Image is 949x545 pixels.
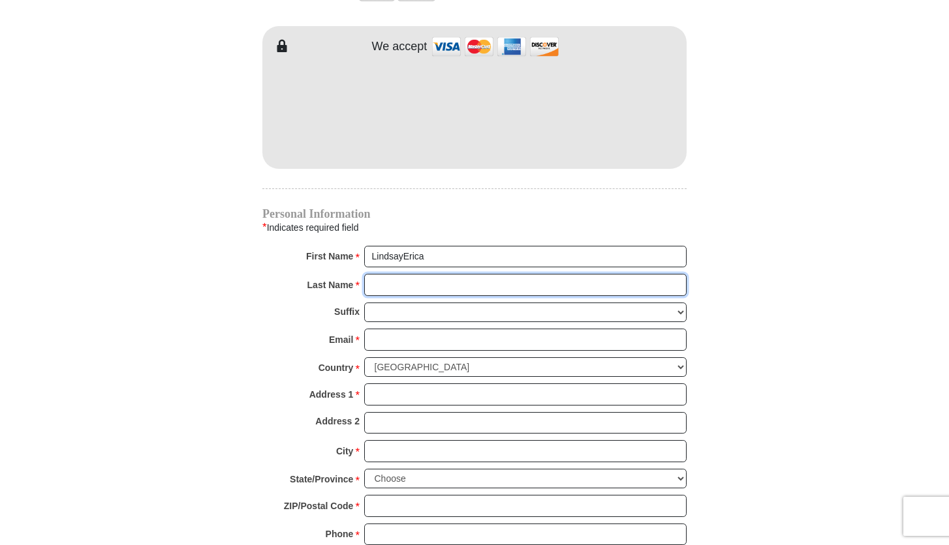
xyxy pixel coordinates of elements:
[430,33,561,61] img: credit cards accepted
[319,359,354,377] strong: Country
[306,247,353,265] strong: First Name
[329,331,353,349] strong: Email
[309,385,354,404] strong: Address 1
[262,209,687,219] h4: Personal Information
[326,525,354,543] strong: Phone
[290,470,353,488] strong: State/Province
[334,302,360,321] strong: Suffix
[315,412,360,430] strong: Address 2
[284,497,354,515] strong: ZIP/Postal Code
[336,442,353,460] strong: City
[372,40,428,54] h4: We accept
[262,219,687,236] div: Indicates required field
[307,276,354,294] strong: Last Name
